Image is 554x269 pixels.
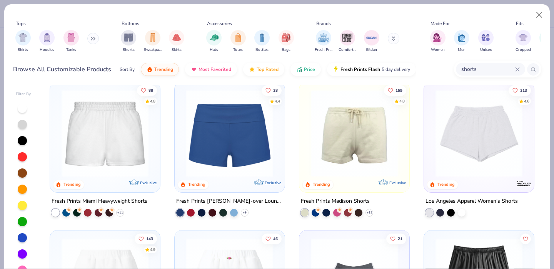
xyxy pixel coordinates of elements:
span: Price [304,66,315,72]
div: filter for Comfort Colors [339,30,356,53]
button: filter button [430,30,446,53]
button: filter button [144,30,162,53]
button: filter button [339,30,356,53]
div: filter for Fresh Prints [315,30,332,53]
div: filter for Totes [230,30,246,53]
span: Bags [282,47,290,53]
span: Hats [210,47,218,53]
img: Comfort Colors Image [342,32,353,44]
button: filter button [230,30,246,53]
span: + 9 [243,210,247,215]
div: Accessories [207,20,232,27]
button: filter button [454,30,469,53]
img: Shirts Image [18,33,27,42]
span: Men [458,47,466,53]
span: Exclusive [389,180,406,185]
button: Most Favorited [185,63,237,76]
button: filter button [516,30,531,53]
button: filter button [364,30,379,53]
img: d60be0fe-5443-43a1-ac7f-73f8b6aa2e6e [182,90,277,177]
div: Filter By [16,91,31,97]
span: Cropped [516,47,531,53]
button: Trending [141,63,179,76]
span: 143 [147,237,154,240]
img: 0b36415c-0ef8-46e2-923f-33ab1d72e329 [401,90,496,177]
div: filter for Sweatpants [144,30,162,53]
img: Gildan Image [366,32,377,44]
span: Unisex [480,47,492,53]
button: filter button [478,30,494,53]
span: Women [431,47,445,53]
button: Close [532,8,547,22]
span: Bottles [255,47,269,53]
img: Los Angeles Apparel logo [516,176,531,191]
button: Like [135,233,157,244]
div: Fresh Prints [PERSON_NAME]-over Lounge Shorts [176,197,283,206]
img: Skirts Image [172,33,181,42]
div: Bottoms [122,20,139,27]
button: filter button [39,30,55,53]
div: filter for Shorts [121,30,136,53]
button: Price [290,63,321,76]
button: Like [384,85,406,96]
span: Gildan [366,47,377,53]
span: 213 [520,88,527,92]
span: Hoodies [40,47,54,53]
span: 5 day delivery [382,65,410,74]
img: Bags Image [282,33,290,42]
input: Try "T-Shirt" [461,65,515,74]
div: filter for Skirts [169,30,184,53]
div: Sort By [120,66,135,73]
img: af8dff09-eddf-408b-b5dc-51145765dcf2 [58,90,152,177]
span: Fresh Prints Flash [340,66,380,72]
div: filter for Men [454,30,469,53]
img: Unisex Image [481,33,490,42]
img: Men Image [457,33,466,42]
div: Made For [431,20,450,27]
img: Tanks Image [67,33,75,42]
div: filter for Shirts [15,30,31,53]
img: trending.gif [147,66,153,72]
button: Like [520,233,531,244]
span: Shorts [123,47,135,53]
img: Hats Image [210,33,219,42]
div: Brands [316,20,331,27]
button: Like [509,85,531,96]
div: filter for Hoodies [39,30,55,53]
div: 4.9 [150,247,156,252]
button: filter button [254,30,270,53]
button: filter button [15,30,31,53]
img: Cropped Image [519,33,527,42]
button: Fresh Prints Flash5 day delivery [327,63,416,76]
img: 0f9e37c5-2c60-4d00-8ff5-71159717a189 [432,90,526,177]
div: filter for Gildan [364,30,379,53]
img: flash.gif [333,66,339,72]
img: Fresh Prints Image [318,32,329,44]
img: Bottles Image [258,33,266,42]
span: Most Favorited [199,66,231,72]
div: filter for Hats [206,30,222,53]
div: filter for Tanks [63,30,79,53]
div: 4.6 [524,98,529,104]
div: filter for Unisex [478,30,494,53]
img: most_fav.gif [191,66,197,72]
img: TopRated.gif [249,66,255,72]
span: Fresh Prints [315,47,332,53]
span: Tanks [66,47,76,53]
span: Totes [233,47,243,53]
button: filter button [206,30,222,53]
div: Tops [16,20,26,27]
span: Exclusive [265,180,281,185]
button: filter button [169,30,184,53]
span: 21 [398,237,402,240]
img: Sweatpants Image [149,33,157,42]
div: filter for Cropped [516,30,531,53]
img: Totes Image [234,33,242,42]
div: Los Angeles Apparel Women's Shorts [426,197,518,206]
img: 2b7564bd-f87b-4f7f-9c6b-7cf9a6c4e730 [277,90,372,177]
button: filter button [121,30,136,53]
div: filter for Bottles [254,30,270,53]
div: Browse All Customizable Products [13,65,111,74]
button: filter button [315,30,332,53]
span: Top Rated [257,66,279,72]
